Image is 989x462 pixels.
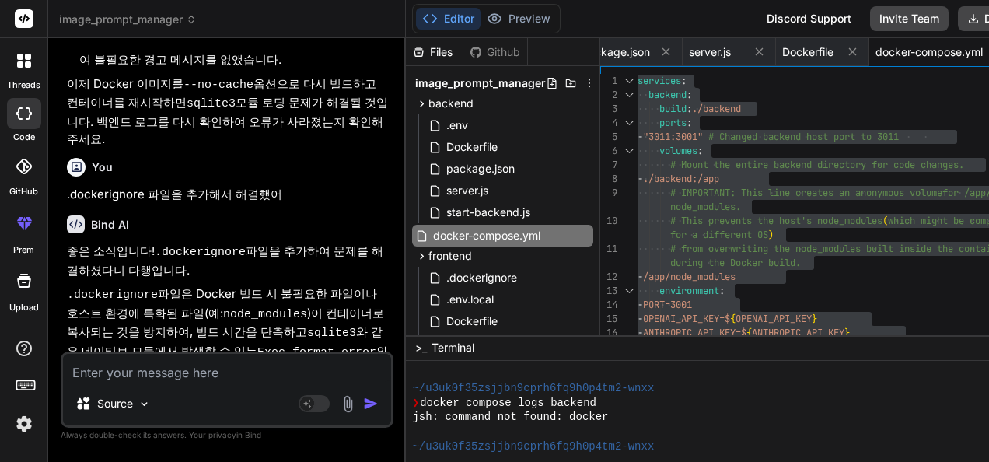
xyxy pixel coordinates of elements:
[9,185,38,198] label: GitHub
[619,116,639,130] div: Click to collapse the range.
[97,396,133,411] p: Source
[11,411,37,437] img: settings
[67,186,390,204] p: .dockerignore 파일을 추가해서 해결했어
[882,215,888,227] span: (
[7,79,40,92] label: threads
[428,248,472,264] span: frontend
[307,327,356,340] code: sqlite3
[67,285,390,380] p: 파일은 Docker 빌드 시 불필요한 파일이나 호스트 환경에 특화된 파일(예: )이 컨테이너로 복사되는 것을 방지하여, 빌드 시간을 단축하고 와 같은 네이티브 모듈에서 발생할...
[689,44,731,60] span: server.js
[875,44,983,60] span: docker-compose.yml
[463,44,527,60] div: Github
[619,144,639,158] div: Click to collapse the range.
[670,243,942,255] span: # from overwriting the node_modules built inside t
[638,131,643,143] span: -
[600,270,617,284] div: 12
[638,313,643,325] span: -
[600,214,617,228] div: 10
[670,215,882,227] span: # This prevents the host's node_modules
[619,284,639,298] div: Click to collapse the range.
[416,8,481,30] button: Editor
[746,327,752,339] span: {
[445,312,499,331] span: Dockerfile
[67,289,158,302] code: .dockerignore
[600,242,617,256] div: 11
[61,428,393,443] p: Always double-check its answers. Your in Bind
[600,88,617,102] div: 2
[752,327,844,339] span: ANTHROPIC_API_KEY
[638,271,643,283] span: -
[870,6,949,31] button: Invite Team
[697,145,703,157] span: :
[257,346,376,359] code: Exec format error
[481,8,557,30] button: Preview
[812,313,817,325] span: }
[643,131,703,143] span: "3011:3001"
[670,159,942,171] span: # Mount the entire backend directory for code chan
[692,103,741,115] span: ./backend
[415,340,427,355] span: >_
[782,44,833,60] span: Dockerfile
[428,96,474,111] span: backend
[687,103,692,115] span: :
[79,33,390,69] li: : 라인을 제거하여 불필요한 경고 메시지를 없앴습니다.
[643,327,746,339] span: ANTHROPIC_API_KEY=$
[600,158,617,172] div: 7
[659,145,697,157] span: volumes
[638,327,643,339] span: -
[648,89,687,101] span: backend
[582,44,650,60] span: package.json
[445,159,516,178] span: package.json
[670,187,942,199] span: # IMPORTANT: This line creates an anonymous volume
[708,131,899,143] span: # Changed backend host port to 3011
[445,268,519,287] span: .dockerignore
[600,74,617,88] div: 1
[59,12,197,27] span: image_prompt_manager
[13,243,34,257] label: prem
[638,173,643,185] span: -
[67,75,390,149] p: 이제 Docker 이미지를 옵션으로 다시 빌드하고 컨테이너를 재시작하면 모듈 로딩 문제가 해결될 것입니다. 백엔드 로그를 다시 확인하여 오류가 사라졌는지 확인해주세요.
[757,6,861,31] div: Discord Support
[942,159,964,171] span: ges.
[187,97,236,110] code: sqlite3
[844,327,850,339] span: }
[445,181,490,200] span: server.js
[208,430,236,439] span: privacy
[91,217,129,233] h6: Bind AI
[9,301,39,314] label: Upload
[768,229,774,241] span: )
[155,246,246,259] code: .dockerignore
[719,285,725,297] span: :
[600,144,617,158] div: 6
[600,298,617,312] div: 14
[619,74,639,88] div: Click to collapse the range.
[730,313,736,325] span: {
[445,334,501,352] span: index.html
[412,410,608,425] span: jsh: command not found: docker
[600,284,617,298] div: 13
[445,203,532,222] span: start-backend.js
[445,116,470,135] span: .env
[432,340,474,355] span: Terminal
[619,88,639,102] div: Click to collapse the range.
[412,396,420,411] span: ❯
[412,381,654,396] span: ~/u3uk0f35zsjjbn9cprh6fq9h0p4tm2-wnxx
[363,396,379,411] img: icon
[445,290,495,309] span: .env.local
[600,102,617,116] div: 3
[406,44,463,60] div: Files
[412,439,654,454] span: ~/u3uk0f35zsjjbn9cprh6fq9h0p4tm2-wnxx
[643,271,736,283] span: /app/node_modules
[600,116,617,130] div: 4
[420,396,596,411] span: docker compose logs backend
[600,326,617,340] div: 16
[183,79,253,92] code: --no-cache
[670,257,801,269] span: during the Docker build.
[659,103,687,115] span: build
[432,226,542,245] span: docker-compose.yml
[643,299,692,311] span: PORT=3001
[92,159,113,175] h6: You
[600,312,617,326] div: 15
[687,117,692,129] span: :
[13,131,35,144] label: code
